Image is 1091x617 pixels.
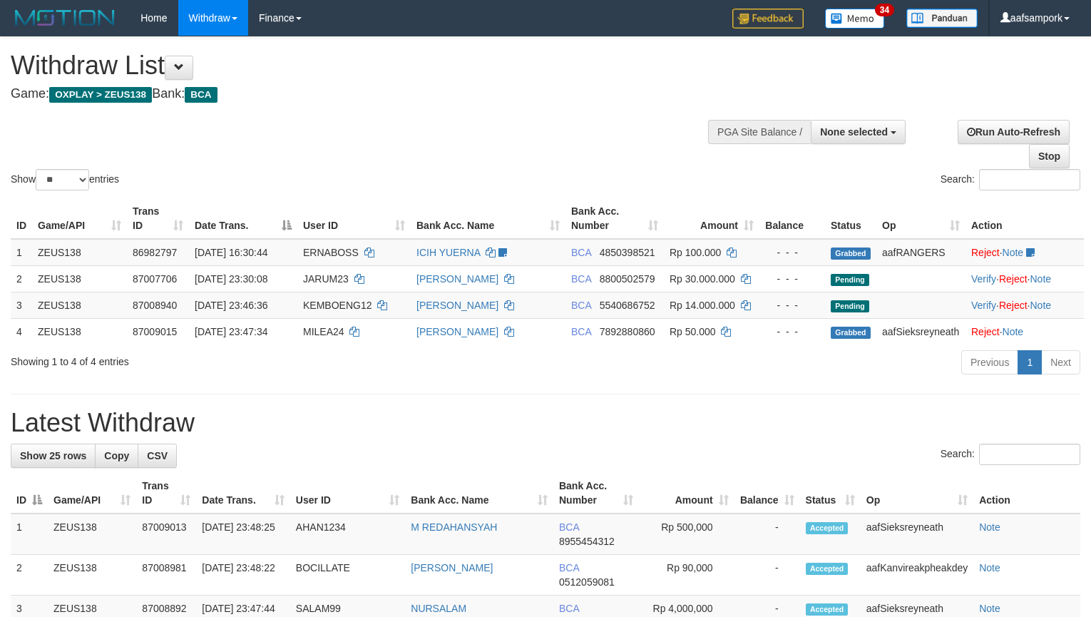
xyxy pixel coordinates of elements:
a: Note [979,521,1000,533]
span: BCA [571,326,591,337]
span: Copy 0512059081 to clipboard [559,576,615,588]
span: OXPLAY > ZEUS138 [49,87,152,103]
span: Rp 100.000 [670,247,721,258]
a: [PERSON_NAME] [416,300,498,311]
a: Stop [1029,144,1070,168]
td: ZEUS138 [32,318,127,345]
th: User ID: activate to sort column ascending [297,198,411,239]
button: None selected [811,120,906,144]
th: Game/API: activate to sort column ascending [48,473,136,514]
td: · [965,318,1084,345]
a: CSV [138,444,177,468]
span: Pending [831,300,869,312]
div: - - - [765,272,819,286]
td: 1 [11,514,48,555]
td: BOCILLATE [290,555,405,596]
span: [DATE] 23:47:34 [195,326,267,337]
th: Trans ID: activate to sort column ascending [136,473,196,514]
th: Op: activate to sort column ascending [876,198,965,239]
span: [DATE] 16:30:44 [195,247,267,258]
td: - [734,555,800,596]
th: Status [825,198,876,239]
td: [DATE] 23:48:25 [196,514,290,555]
select: Showentries [36,169,89,190]
a: Note [1003,326,1024,337]
td: 87009013 [136,514,196,555]
a: ICIH YUERNA [416,247,480,258]
span: BCA [571,247,591,258]
span: KEMBOENG12 [303,300,372,311]
input: Search: [979,444,1080,465]
th: Bank Acc. Number: activate to sort column ascending [553,473,639,514]
span: CSV [147,450,168,462]
span: BCA [559,603,579,614]
span: None selected [820,126,888,138]
span: MILEA24 [303,326,344,337]
td: 87008981 [136,555,196,596]
a: Note [1030,300,1051,311]
a: Copy [95,444,138,468]
div: - - - [765,325,819,339]
span: Grabbed [831,248,871,260]
a: Previous [961,350,1018,374]
span: 34 [875,4,894,16]
label: Search: [941,444,1080,465]
span: [DATE] 23:30:08 [195,273,267,285]
th: Bank Acc. Number: activate to sort column ascending [565,198,664,239]
div: - - - [765,298,819,312]
th: Balance: activate to sort column ascending [734,473,800,514]
td: aafKanvireakpheakdey [861,555,973,596]
div: Showing 1 to 4 of 4 entries [11,349,444,369]
div: - - - [765,245,819,260]
span: Rp 30.000.000 [670,273,735,285]
td: [DATE] 23:48:22 [196,555,290,596]
span: Copy 8955454312 to clipboard [559,536,615,547]
span: BCA [571,273,591,285]
span: Rp 50.000 [670,326,716,337]
th: ID [11,198,32,239]
img: panduan.png [906,9,978,28]
td: aafSieksreyneath [876,318,965,345]
span: Accepted [806,603,849,616]
span: 87007706 [133,273,177,285]
th: Amount: activate to sort column ascending [639,473,734,514]
span: Accepted [806,522,849,534]
a: NURSALAM [411,603,466,614]
h4: Game: Bank: [11,87,713,101]
th: Action [965,198,1084,239]
th: Amount: activate to sort column ascending [664,198,759,239]
td: 1 [11,239,32,266]
a: Reject [999,300,1028,311]
td: ZEUS138 [32,265,127,292]
span: BCA [571,300,591,311]
span: JARUM23 [303,273,349,285]
span: Rp 14.000.000 [670,300,735,311]
a: Reject [971,247,1000,258]
th: Game/API: activate to sort column ascending [32,198,127,239]
th: Date Trans.: activate to sort column descending [189,198,297,239]
span: 87009015 [133,326,177,337]
td: ZEUS138 [48,514,136,555]
td: 2 [11,555,48,596]
img: MOTION_logo.png [11,7,119,29]
span: BCA [559,562,579,573]
a: Run Auto-Refresh [958,120,1070,144]
h1: Withdraw List [11,51,713,80]
span: [DATE] 23:46:36 [195,300,267,311]
td: aafRANGERS [876,239,965,266]
td: - [734,514,800,555]
a: Reject [971,326,1000,337]
a: Verify [971,273,996,285]
span: Accepted [806,563,849,575]
a: Reject [999,273,1028,285]
th: Bank Acc. Name: activate to sort column ascending [405,473,553,514]
label: Show entries [11,169,119,190]
img: Feedback.jpg [732,9,804,29]
a: Note [979,603,1000,614]
span: BCA [559,521,579,533]
span: Copy 8800502579 to clipboard [600,273,655,285]
td: Rp 500,000 [639,514,734,555]
span: Copy 4850398521 to clipboard [600,247,655,258]
th: Date Trans.: activate to sort column ascending [196,473,290,514]
a: Note [979,562,1000,573]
